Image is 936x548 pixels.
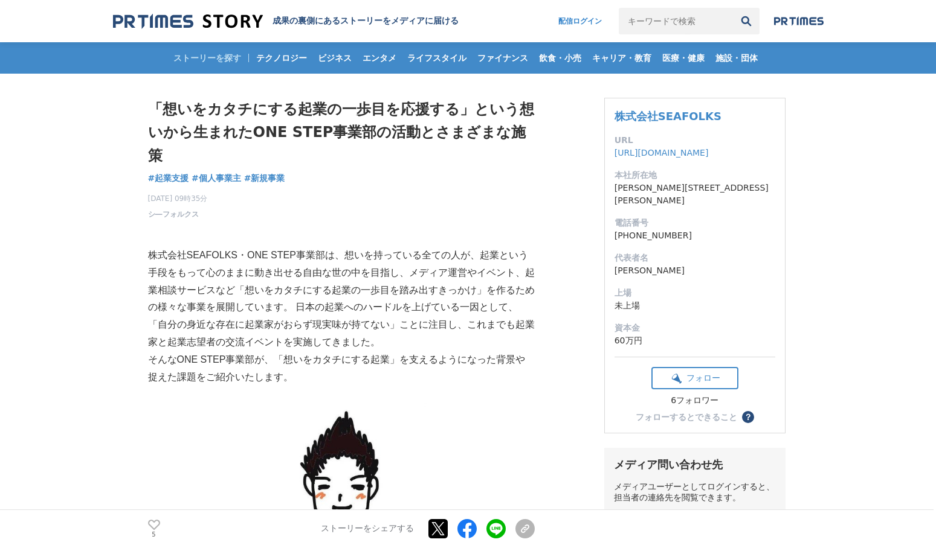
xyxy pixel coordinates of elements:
[473,53,533,63] span: ファイナンス
[192,172,241,185] a: #個人事業主
[148,98,535,167] h1: 「想いをカタチにする起業の一歩目を応援する」という想いから生まれたONE STEP事業部の活動とさまざまな施策
[615,322,775,334] dt: 資本金
[651,395,738,406] div: 6フォロワー
[615,134,775,147] dt: URL
[148,532,160,538] p: 5
[473,42,533,74] a: ファイナンス
[244,172,285,185] a: #新規事業
[148,209,199,220] a: シ―フォルクス
[192,173,241,183] span: #個人事業主
[615,182,775,207] dd: [PERSON_NAME][STREET_ADDRESS][PERSON_NAME]
[657,53,709,63] span: 医療・健康
[615,299,775,312] dd: 未上場
[587,42,656,74] a: キャリア・教育
[402,53,471,63] span: ライフスタイル
[148,351,535,386] p: そんなONE STEP事業部が、「想いをカタチにする起業」を支えるようになった背景や捉えた課題をご紹介いたします。
[615,110,721,123] a: 株式会社SEAFOLKS
[615,264,775,277] dd: [PERSON_NAME]
[733,8,760,34] button: 検索
[615,287,775,299] dt: 上場
[113,13,263,30] img: 成果の裏側にあるストーリーをメディアに届ける
[251,42,312,74] a: テクノロジー
[313,53,357,63] span: ビジネス
[615,148,709,158] a: [URL][DOMAIN_NAME]
[148,172,189,185] a: #起業支援
[244,173,285,183] span: #新規事業
[711,53,763,63] span: 施設・団体
[534,42,586,74] a: 飲食・小売
[742,411,754,423] button: ？
[273,16,459,27] h2: 成果の裏側にあるストーリーをメディアに届ける
[148,193,208,204] span: [DATE] 09時35分
[587,53,656,63] span: キャリア・教育
[614,482,776,503] div: メディアユーザーとしてログインすると、担当者の連絡先を閲覧できます。
[546,8,614,34] a: 配信ログイン
[657,42,709,74] a: 医療・健康
[615,169,775,182] dt: 本社所在地
[313,42,357,74] a: ビジネス
[615,252,775,264] dt: 代表者名
[651,367,738,389] button: フォロー
[711,42,763,74] a: 施設・団体
[113,13,459,30] a: 成果の裏側にあるストーリーをメディアに届ける 成果の裏側にあるストーリーをメディアに届ける
[614,457,776,472] div: メディア問い合わせ先
[321,524,414,535] p: ストーリーをシェアする
[615,334,775,347] dd: 60万円
[148,247,535,351] p: 株式会社SEAFOLKS・ONE STEP事業部は、想いを持っている全ての人が、起業という手段をもって心のままに動き出せる自由な世の中を目指し、メディア運営やイベント、起業相談サービスなど「想い...
[358,42,401,74] a: エンタメ
[402,42,471,74] a: ライフスタイル
[251,53,312,63] span: テクノロジー
[636,413,737,421] div: フォローするとできること
[148,173,189,183] span: #起業支援
[774,16,824,26] img: prtimes
[534,53,586,63] span: 飲食・小売
[619,8,733,34] input: キーワードで検索
[358,53,401,63] span: エンタメ
[744,413,752,421] span: ？
[615,217,775,229] dt: 電話番号
[615,229,775,242] dd: [PHONE_NUMBER]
